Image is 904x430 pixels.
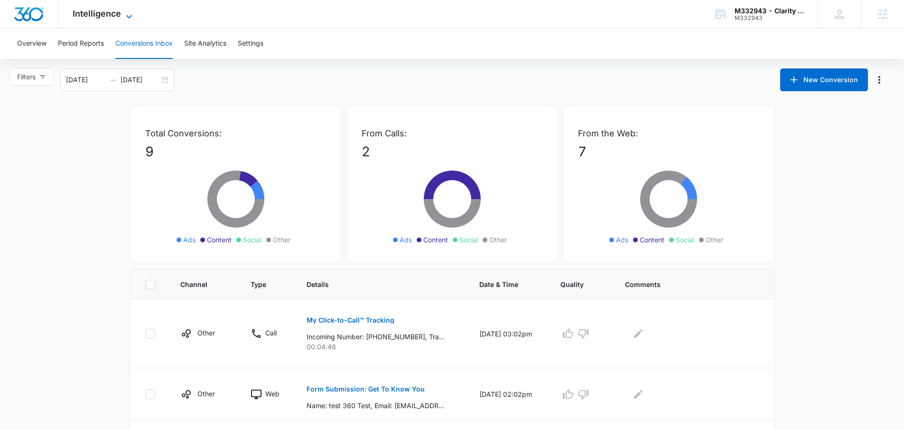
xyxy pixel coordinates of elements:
[640,235,664,245] span: Content
[307,317,394,324] p: My Click-to-Call™ Tracking
[36,56,85,62] div: Domain Overview
[145,127,326,140] p: Total Conversions:
[27,15,47,23] div: v 4.0.25
[307,401,445,411] p: Name: test 360 Test, Email: [EMAIL_ADDRESS][DOMAIN_NAME], Phone: [PHONE_NUMBER], Company Name: te...
[362,142,543,162] p: 2
[616,235,628,245] span: Ads
[468,299,549,368] td: [DATE] 03:02pm
[243,235,261,245] span: Social
[25,25,104,32] div: Domain: [DOMAIN_NAME]
[735,15,804,21] div: account id
[307,342,457,352] p: 00:04:46
[307,378,425,401] button: Form Submission: Get To Know You
[15,15,23,23] img: logo_orange.svg
[197,328,215,338] p: Other
[105,56,160,62] div: Keywords by Traffic
[631,326,646,341] button: Edit Comments
[307,332,445,342] p: Incoming Number: [PHONE_NUMBER], Tracking Number: [PHONE_NUMBER], Ring To: [PHONE_NUMBER], Caller...
[17,72,36,82] span: Filters
[17,29,47,59] button: Overview
[94,55,102,63] img: tab_keywords_by_traffic_grey.svg
[109,76,117,84] span: swap-right
[115,29,173,59] button: Conversions Inbox
[780,68,868,91] button: New Conversion
[265,389,280,399] p: Web
[183,235,196,245] span: Ads
[145,142,326,162] p: 9
[459,235,478,245] span: Social
[251,279,270,289] span: Type
[479,279,524,289] span: Date & Time
[9,68,54,86] button: Filters
[578,142,759,162] p: 7
[207,235,232,245] span: Content
[121,75,160,85] input: End date
[706,235,723,245] span: Other
[307,386,425,392] p: Form Submission: Get To Know You
[273,235,290,245] span: Other
[578,127,759,140] p: From the Web:
[872,72,887,87] button: Manage Numbers
[180,279,214,289] span: Channel
[73,9,121,19] span: Intelligence
[676,235,694,245] span: Social
[560,279,588,289] span: Quality
[468,368,549,420] td: [DATE] 02:02pm
[362,127,543,140] p: From Calls:
[423,235,448,245] span: Content
[58,29,104,59] button: Period Reports
[307,279,443,289] span: Details
[400,235,412,245] span: Ads
[15,25,23,32] img: website_grey.svg
[265,328,277,338] p: Call
[109,76,117,84] span: to
[184,29,226,59] button: Site Analytics
[66,75,105,85] input: Start date
[735,7,804,15] div: account name
[197,389,215,399] p: Other
[238,29,263,59] button: Settings
[631,387,646,402] button: Edit Comments
[625,279,746,289] span: Comments
[489,235,507,245] span: Other
[307,309,394,332] button: My Click-to-Call™ Tracking
[26,55,33,63] img: tab_domain_overview_orange.svg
